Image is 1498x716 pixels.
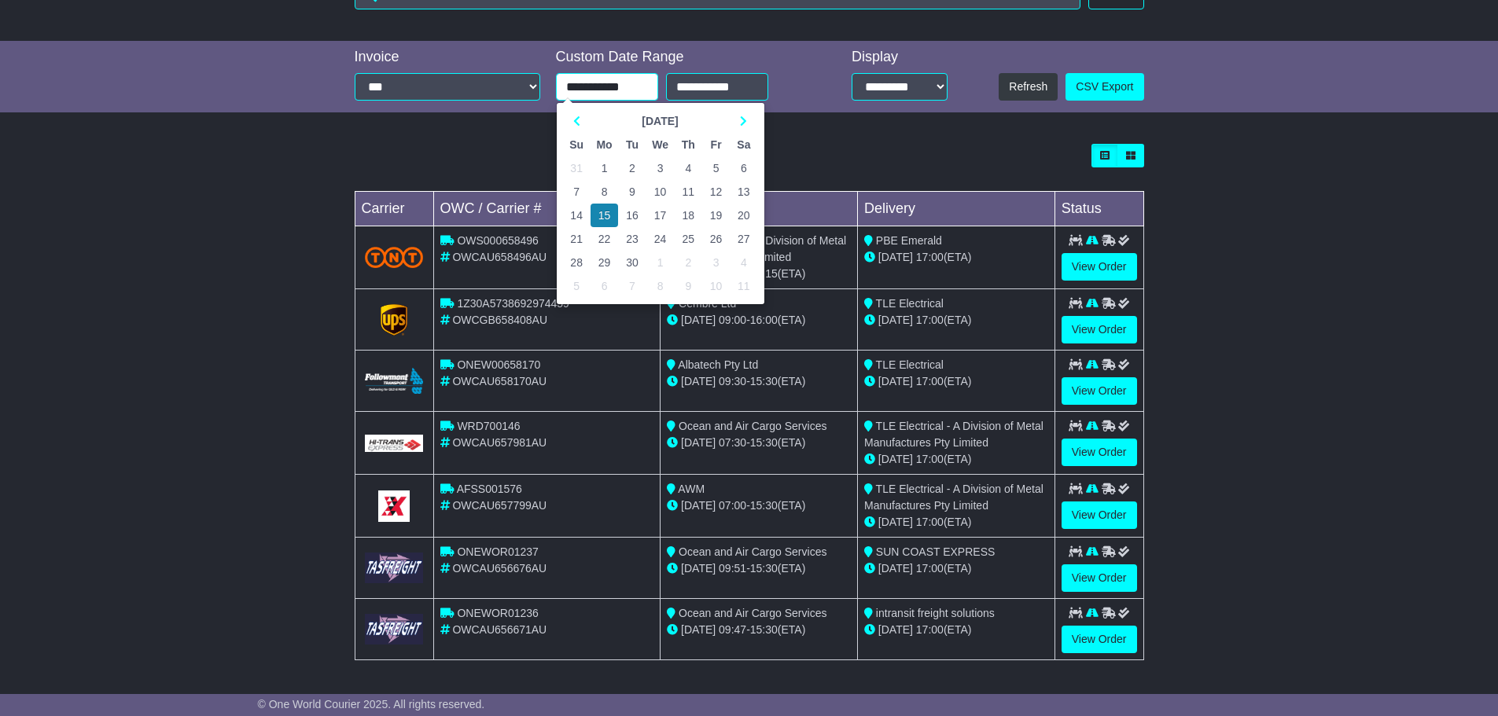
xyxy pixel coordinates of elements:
div: - (ETA) [667,435,851,451]
td: 7 [563,180,591,204]
td: 20 [730,204,757,227]
div: - (ETA) [667,312,851,329]
td: Status [1054,192,1143,226]
span: WRD700146 [457,420,520,432]
td: Delivery [857,192,1054,226]
td: 15 [591,204,619,227]
span: [DATE] [681,499,716,512]
td: 3 [646,156,675,180]
a: View Order [1062,564,1137,592]
td: 19 [702,204,730,227]
span: 15:30 [750,623,778,636]
td: 24 [646,227,675,251]
span: 17:00 [916,623,944,636]
img: GetCarrierServiceLogo [365,614,424,644]
td: 31 [563,156,591,180]
span: 17:00 [916,375,944,387]
span: SUN COAST EXPRESS [876,545,995,558]
img: GetCarrierServiceLogo [365,553,424,583]
td: 6 [730,156,757,180]
img: GetCarrierServiceLogo [378,490,410,522]
span: 15:30 [750,562,778,575]
th: Th [675,133,702,156]
td: 8 [646,274,675,298]
img: GetCarrierServiceLogo [365,435,424,452]
div: Custom Date Range [556,49,808,66]
span: Ocean and Air Cargo Services [679,420,826,432]
td: 5 [563,274,591,298]
span: [DATE] [681,314,716,326]
span: © One World Courier 2025. All rights reserved. [258,698,485,710]
td: 22 [591,227,619,251]
span: [DATE] [878,516,913,528]
span: ONEW00658170 [457,358,540,371]
a: CSV Export [1066,73,1143,101]
td: 25 [675,227,702,251]
span: Ocean and Air Cargo Services [679,607,826,619]
td: 18 [675,204,702,227]
button: Refresh [999,73,1058,101]
span: [DATE] [878,375,913,387]
span: 15:30 [750,436,778,449]
a: View Order [1062,439,1137,466]
div: (ETA) [864,249,1048,266]
div: Invoice [355,49,540,66]
td: 5 [702,156,730,180]
span: 17:00 [916,251,944,263]
a: View Order [1062,316,1137,343]
td: 27 [730,227,757,251]
span: 09:47 [719,623,746,636]
div: - (ETA) [667,498,851,514]
td: 8 [591,180,619,204]
img: TNT_Domestic.png [365,247,424,268]
span: 09:00 [719,314,746,326]
span: [DATE] [681,623,716,636]
span: PBE Emerald [876,234,942,247]
div: - (ETA) [667,622,851,638]
span: 17:00 [916,516,944,528]
td: 29 [591,251,619,274]
span: 09:30 [719,375,746,387]
span: 17:00 [916,453,944,465]
td: Carrier [355,192,433,226]
span: [DATE] [878,623,913,636]
span: [DATE] [878,562,913,575]
span: ONEWOR01236 [457,607,538,619]
span: 17:00 [916,314,944,326]
th: Tu [618,133,646,156]
span: TLE Electrical [876,297,944,310]
img: GetCarrierServiceLogo [381,304,407,336]
a: View Order [1062,377,1137,405]
span: AFSS001576 [457,483,522,495]
span: [DATE] [681,562,716,575]
td: OWC / Carrier # [433,192,661,226]
div: (ETA) [864,514,1048,531]
div: (ETA) [864,622,1048,638]
th: Mo [591,133,619,156]
td: 14 [563,204,591,227]
span: 09:51 [719,562,746,575]
td: 9 [675,274,702,298]
span: OWCAU658496AU [452,251,547,263]
span: OWCAU656676AU [452,562,547,575]
div: Display [852,49,948,66]
td: 11 [675,180,702,204]
div: (ETA) [864,451,1048,468]
a: View Order [1062,626,1137,653]
span: OWS000658496 [457,234,539,247]
span: 16:00 [750,314,778,326]
td: 1 [591,156,619,180]
td: 4 [730,251,757,274]
td: 11 [730,274,757,298]
td: 21 [563,227,591,251]
span: 15:30 [750,499,778,512]
span: [DATE] [878,314,913,326]
div: - (ETA) [667,373,851,390]
span: 1Z30A5738692974459 [457,297,569,310]
div: (ETA) [864,312,1048,329]
td: 9 [618,180,646,204]
span: TLE Electrical [876,358,944,371]
a: View Order [1062,501,1137,529]
span: Albatech Pty Ltd [678,358,758,371]
td: 13 [730,180,757,204]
